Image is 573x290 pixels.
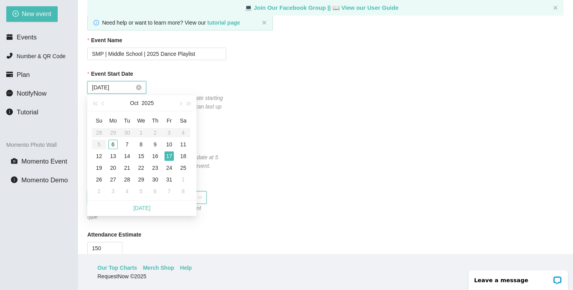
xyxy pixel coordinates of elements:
[120,150,134,162] td: 2025-10-14
[6,90,13,96] span: message
[97,272,552,281] div: RequestNow © 2025
[134,139,148,150] td: 2025-10-08
[106,185,120,197] td: 2025-11-03
[120,114,134,127] th: Tu
[136,175,146,184] div: 29
[245,4,332,11] a: laptop Join Our Facebook Group ||
[106,139,120,150] td: 2025-10-06
[106,162,120,174] td: 2025-10-20
[106,150,120,162] td: 2025-10-13
[179,187,188,196] div: 8
[133,205,150,211] a: [DATE]
[87,230,141,239] b: Attendance Estimate
[332,4,340,11] span: laptop
[106,114,120,127] th: Mo
[136,140,146,149] div: 8
[120,174,134,185] td: 2025-10-28
[91,36,122,44] b: Event Name
[122,175,132,184] div: 28
[122,140,132,149] div: 7
[162,185,176,197] td: 2025-11-07
[176,150,190,162] td: 2025-10-18
[332,4,399,11] a: laptop View our User Guide
[94,20,99,25] span: info-circle
[148,162,162,174] td: 2025-10-23
[150,187,160,196] div: 6
[262,20,267,25] button: close
[108,163,118,173] div: 20
[179,175,188,184] div: 1
[92,174,106,185] td: 2025-10-26
[102,20,240,26] span: Need help or want to learn more? View our
[176,114,190,127] th: Sa
[136,163,146,173] div: 22
[136,187,146,196] div: 5
[6,34,13,40] span: calendar
[148,139,162,150] td: 2025-10-09
[134,162,148,174] td: 2025-10-22
[92,150,106,162] td: 2025-10-12
[94,175,104,184] div: 26
[553,5,558,10] span: close
[120,139,134,150] td: 2025-10-07
[134,150,148,162] td: 2025-10-15
[94,163,104,173] div: 19
[164,163,174,173] div: 24
[150,151,160,161] div: 16
[207,20,240,26] a: tutorial page
[134,185,148,197] td: 2025-11-05
[97,263,137,272] a: Our Top Charts
[553,5,558,11] button: close
[108,151,118,161] div: 13
[134,174,148,185] td: 2025-10-29
[106,174,120,185] td: 2025-10-27
[108,187,118,196] div: 3
[179,163,188,173] div: 25
[162,162,176,174] td: 2025-10-24
[463,265,573,290] iframe: LiveChat chat widget
[91,69,133,78] b: Event Start Date
[17,90,46,97] span: NotifyNow
[176,174,190,185] td: 2025-11-01
[122,187,132,196] div: 4
[176,139,190,150] td: 2025-10-11
[162,174,176,185] td: 2025-10-31
[162,150,176,162] td: 2025-10-17
[136,85,141,90] span: close-circle
[179,140,188,149] div: 11
[120,185,134,197] td: 2025-11-04
[164,151,174,161] div: 17
[108,175,118,184] div: 27
[21,158,67,165] span: Momento Event
[130,95,139,111] button: Oct
[122,151,132,161] div: 14
[17,109,38,116] span: Tutorial
[6,52,13,59] span: phone
[12,11,19,18] span: plus-circle
[164,140,174,149] div: 10
[148,185,162,197] td: 2025-11-06
[162,114,176,127] th: Fr
[6,109,13,115] span: info-circle
[92,162,106,174] td: 2025-10-19
[11,176,18,183] span: info-circle
[164,187,174,196] div: 7
[148,150,162,162] td: 2025-10-16
[141,95,154,111] button: 2025
[176,185,190,197] td: 2025-11-08
[134,114,148,127] th: We
[6,71,13,78] span: credit-card
[176,162,190,174] td: 2025-10-25
[122,163,132,173] div: 21
[94,151,104,161] div: 12
[87,95,223,118] i: Your event will accept text messages on this date starting at 6:00 AM until the Event End Date. E...
[6,6,58,22] button: plus-circleNew event
[143,263,174,272] a: Merch Shop
[17,53,65,59] span: Number & QR Code
[148,174,162,185] td: 2025-10-30
[162,139,176,150] td: 2025-10-10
